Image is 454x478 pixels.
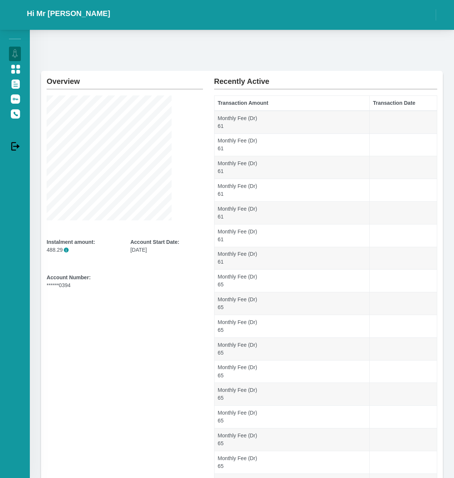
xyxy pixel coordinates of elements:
[214,179,369,202] td: Monthly Fee (Dr) 61
[9,62,21,76] a: Manage Account
[9,106,21,120] a: Contact Us
[214,96,369,111] th: Transaction Amount
[9,47,21,61] a: Dashboard
[130,238,203,254] div: [DATE]
[130,239,179,245] b: Account Start Date:
[214,71,437,86] h2: Recently Active
[214,428,369,451] td: Monthly Fee (Dr) 65
[214,133,369,156] td: Monthly Fee (Dr) 61
[214,406,369,428] td: Monthly Fee (Dr) 65
[214,247,369,270] td: Monthly Fee (Dr) 61
[214,156,369,179] td: Monthly Fee (Dr) 61
[9,35,21,42] li: Manage
[214,292,369,315] td: Monthly Fee (Dr) 65
[214,451,369,474] td: Monthly Fee (Dr) 65
[214,270,369,292] td: Monthly Fee (Dr) 65
[214,315,369,338] td: Monthly Fee (Dr) 65
[214,383,369,406] td: Monthly Fee (Dr) 65
[47,246,119,254] p: 488.29
[9,139,21,153] a: Logout
[214,224,369,247] td: Monthly Fee (Dr) 61
[47,274,91,280] b: Account Number:
[9,91,21,106] a: Update Password
[64,248,69,252] span: i
[47,239,95,245] b: Instalment amount:
[47,71,203,86] h2: Overview
[214,360,369,383] td: Monthly Fee (Dr) 65
[9,76,21,91] a: Documents
[369,96,437,111] th: Transaction Date
[214,337,369,360] td: Monthly Fee (Dr) 65
[214,201,369,224] td: Monthly Fee (Dr) 61
[214,111,369,133] td: Monthly Fee (Dr) 61
[27,9,110,18] h2: Hi Mr [PERSON_NAME]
